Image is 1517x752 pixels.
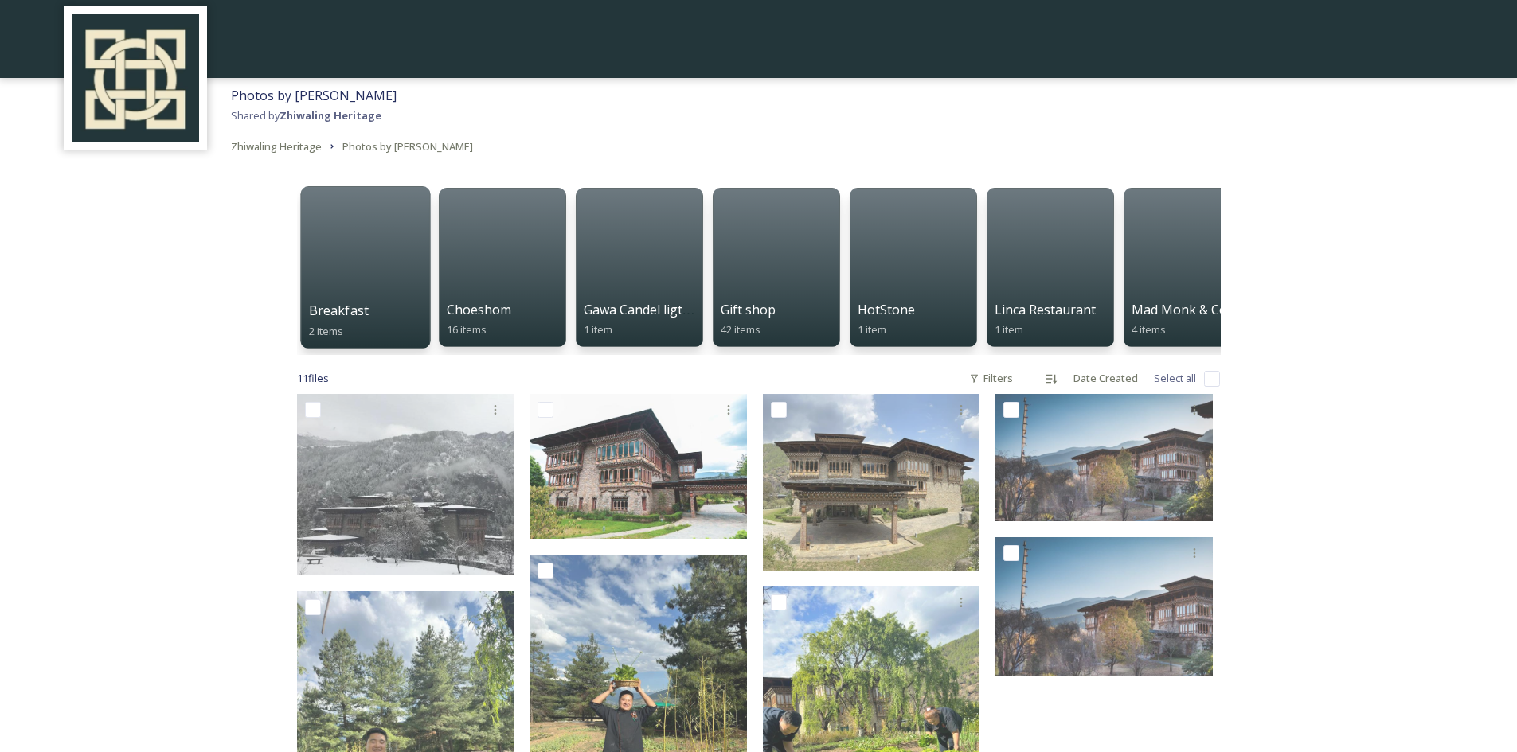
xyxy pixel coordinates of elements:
img: Screenshot%202025-04-29%20at%2011.05.50.png [72,14,199,142]
a: HotStone1 item [845,180,982,347]
span: 16 items [447,322,487,337]
span: 4 items [1132,322,1166,337]
strong: Zhiwaling Heritage [280,108,381,123]
span: Gawa Candel ligth dinner [584,301,733,318]
a: Gawa Candel ligth dinner1 item [571,180,708,347]
a: Breakfast2 items [297,180,434,347]
span: 1 item [584,322,612,337]
span: Mad Monk & Cocktails [1132,301,1265,318]
span: 42 items [721,322,760,337]
img: Zhl.jpeg [995,394,1213,521]
span: Breakfast [308,302,368,319]
img: ZLH.jpg [995,537,1213,676]
span: Shared by [231,108,381,123]
span: Photos by [PERSON_NAME] [231,87,397,104]
a: Mad Monk & Cocktails4 items [1119,180,1256,347]
img: Zhl 2.jpeg [530,394,747,539]
img: WhatsApp Image 2023-08-24 at 3.48.29 PM.jpeg [297,394,514,575]
span: Gift shop [721,301,776,318]
a: Linca Restaurant1 item [982,180,1119,347]
span: Zhiwaling Heritage [231,139,322,154]
a: Gift shop42 items [708,180,845,347]
div: Date Created [1065,363,1146,394]
span: Photos by [PERSON_NAME] [342,139,473,154]
a: Photos by [PERSON_NAME] [342,137,473,156]
span: Linca Restaurant [995,301,1096,318]
a: Choeshom16 items [434,180,571,347]
a: Zhiwaling Heritage [231,137,322,156]
span: 2 items [308,323,343,337]
span: 1 item [858,322,886,337]
span: Select all [1154,371,1196,386]
span: 1 item [995,322,1023,337]
span: HotStone [858,301,915,318]
div: Filters [961,363,1021,394]
span: 11 file s [297,371,329,386]
span: Choeshom [447,301,511,318]
img: Zhl 1.jpeg [763,394,980,571]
